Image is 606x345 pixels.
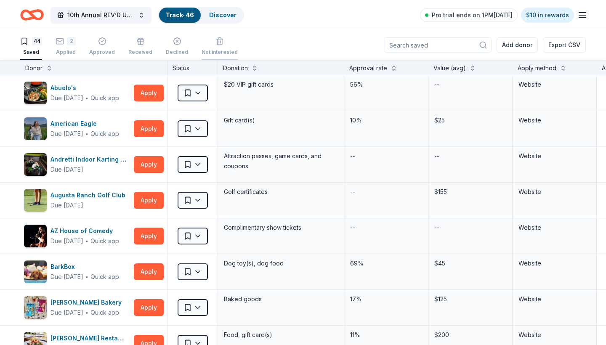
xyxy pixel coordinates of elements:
button: Approved [89,34,115,60]
div: Declined [166,49,188,56]
div: Website [518,151,590,161]
div: -- [349,222,356,234]
input: Search saved [384,37,492,53]
div: $25 [433,114,507,126]
button: 2Applied [56,34,76,60]
img: Image for Augusta Ranch Golf Club [24,189,47,212]
div: $200 [433,329,507,341]
div: Website [518,330,590,340]
div: Website [518,223,590,233]
div: Gift card(s) [223,114,339,126]
div: Due [DATE] [50,165,83,175]
div: Approval rate [349,63,387,73]
button: Image for American EagleAmerican EagleDue [DATE]∙Quick app [24,117,130,141]
div: Quick app [90,308,119,317]
div: Website [518,258,590,268]
button: Image for BarkBoxBarkBoxDue [DATE]∙Quick app [24,260,130,284]
span: ∙ [85,273,89,280]
div: Golf certificates [223,186,339,198]
div: Food, gift card(s) [223,329,339,341]
div: Received [128,49,152,56]
button: Received [128,34,152,60]
div: [PERSON_NAME] Restaurants [50,333,130,343]
button: Image for Andretti Indoor Karting & Games (Chandler)Andretti Indoor Karting & Games ([GEOGRAPHIC_... [24,153,130,176]
div: -- [433,79,440,90]
button: Declined [166,34,188,60]
img: Image for Andretti Indoor Karting & Games (Chandler) [24,153,47,176]
div: $125 [433,293,507,305]
div: 17% [349,293,423,305]
div: $155 [433,186,507,198]
div: Complimentary show tickets [223,222,339,234]
div: Due [DATE] [50,200,83,210]
a: Home [20,5,44,25]
div: Not interested [202,49,238,56]
div: Due [DATE] [50,93,83,103]
div: $45 [433,257,507,269]
div: 10% [349,114,423,126]
div: 11% [349,329,423,341]
div: 44 [32,37,42,45]
div: Applied [56,49,76,56]
div: Website [518,115,590,125]
button: Apply [134,192,164,209]
div: Website [518,80,590,90]
button: Apply [134,228,164,244]
img: Image for Bobo's Bakery [24,296,47,319]
button: Export CSV [543,37,586,53]
a: $10 in rewards [521,8,574,23]
button: Apply [134,156,164,173]
button: 10th Annual REV’D UP for [MEDICAL_DATA] Car Show & Special Needs Resource Fair [50,7,151,24]
div: Due [DATE] [50,236,83,246]
button: Apply [134,85,164,101]
div: 56% [349,79,423,90]
span: Pro trial ends on 1PM[DATE] [432,10,513,20]
a: Track· 46 [166,11,194,19]
div: BarkBox [50,262,119,272]
div: 69% [349,257,423,269]
div: -- [433,150,440,162]
div: Abuelo's [50,83,119,93]
div: Quick app [90,237,119,245]
div: Andretti Indoor Karting & Games ([GEOGRAPHIC_DATA]) [50,154,130,165]
div: $20 VIP gift cards [223,79,339,90]
button: Image for Abuelo's Abuelo'sDue [DATE]∙Quick app [24,81,130,105]
div: Due [DATE] [50,129,83,139]
span: ∙ [85,309,89,316]
button: Apply [134,299,164,316]
img: Image for American Eagle [24,117,47,140]
img: Image for Abuelo's [24,82,47,104]
img: Image for BarkBox [24,260,47,283]
div: -- [349,150,356,162]
div: Donor [25,63,43,73]
button: Track· 46Discover [158,7,244,24]
div: Apply method [518,63,556,73]
div: Website [518,187,590,197]
button: Apply [134,263,164,280]
div: -- [433,222,440,234]
div: Quick app [90,130,119,138]
div: Augusta Ranch Golf Club [50,190,129,200]
span: 10th Annual REV’D UP for [MEDICAL_DATA] Car Show & Special Needs Resource Fair [67,10,135,20]
div: Quick app [90,94,119,102]
div: Due [DATE] [50,308,83,318]
div: -- [349,186,356,198]
div: Attraction passes, game cards, and coupons [223,150,339,172]
div: [PERSON_NAME] Bakery [50,297,125,308]
img: Image for AZ House of Comedy [24,225,47,247]
button: Image for Augusta Ranch Golf ClubAugusta Ranch Golf ClubDue [DATE] [24,188,130,212]
div: Saved [20,49,42,56]
div: Donation [223,63,248,73]
div: 2 [67,37,76,45]
div: Approved [89,49,115,56]
div: Due [DATE] [50,272,83,282]
div: Status [167,60,218,75]
div: Website [518,294,590,304]
a: Discover [209,11,237,19]
button: Apply [134,120,164,137]
div: Dog toy(s), dog food [223,257,339,269]
button: Add donor [497,37,538,53]
span: ∙ [85,130,89,137]
span: ∙ [85,237,89,244]
button: 44Saved [20,34,42,60]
